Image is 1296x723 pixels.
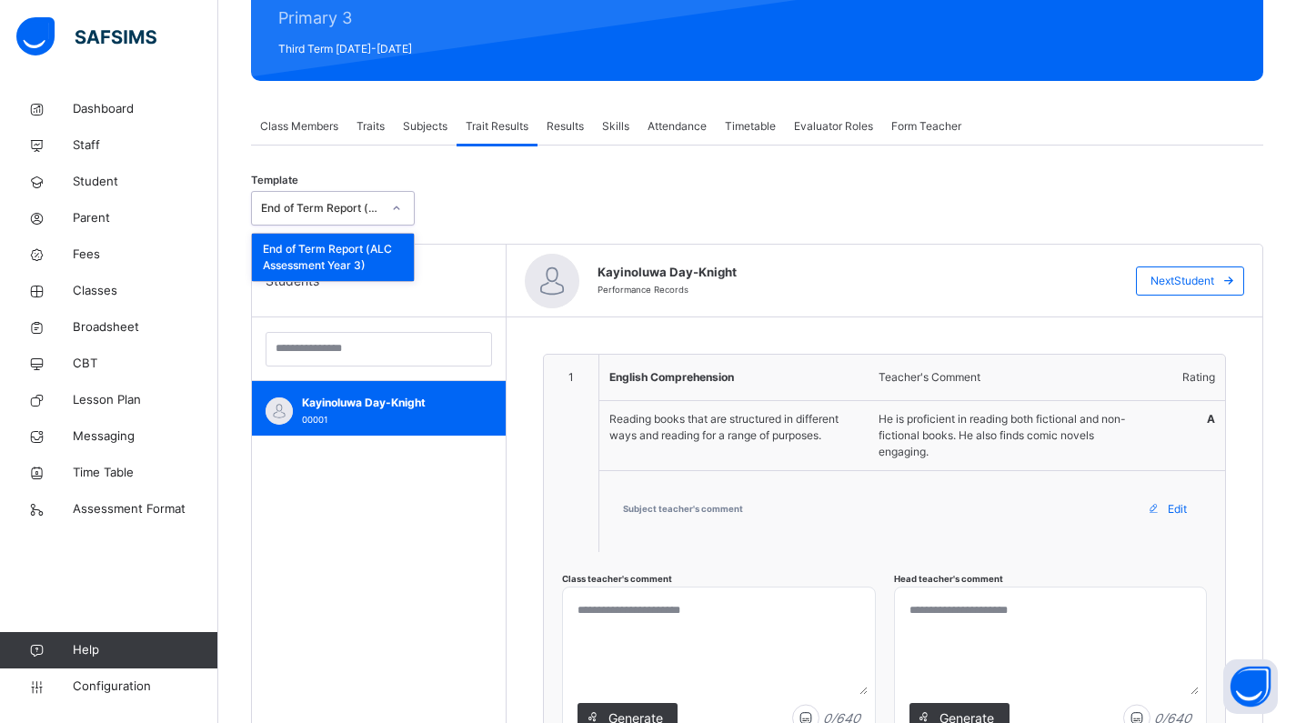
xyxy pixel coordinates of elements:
span: Head teacher's comment [894,574,1003,584]
span: Timetable [725,118,776,135]
span: Parent [73,209,218,227]
span: CBT [73,355,218,373]
span: Kayinoluwa Day-Knight [302,395,465,411]
span: Student [73,173,218,191]
strong: A [1207,412,1215,426]
span: Attendance [648,118,707,135]
span: Dashboard [73,100,218,118]
div: End of Term Report (ALC Assessment Year 3) [252,234,414,281]
span: Configuration [73,678,217,696]
span: Assessment Format [73,500,218,518]
span: Template [251,173,298,188]
span: Help [73,641,217,659]
span: Classes [73,282,218,300]
div: Rating [1153,356,1224,399]
span: Messaging [73,427,218,446]
div: Teacher's Comment [869,356,1151,399]
img: safsims [16,17,156,55]
button: Open asap [1223,659,1278,714]
span: Kayinoluwa Day-Knight [598,264,1109,282]
span: Broadsheet [73,318,218,336]
span: Class teacher's comment [562,574,672,584]
span: 00001 [302,415,327,425]
img: default.svg [525,254,579,308]
span: Edit [1168,501,1187,517]
div: 1 [545,356,598,399]
span: Traits [357,118,385,135]
span: Subject teacher's comment [623,503,743,516]
span: Lesson Plan [73,391,218,409]
span: Subjects [403,118,447,135]
div: He is proficient in reading both fictional and non-fictional books. He also finds comic novels en... [869,402,1151,469]
img: default.svg [266,397,293,425]
span: Next Student [1150,273,1214,289]
span: Staff [73,136,218,155]
span: Trait Results [466,118,528,135]
span: English Comprehension [609,370,734,384]
span: Form Teacher [891,118,961,135]
span: Class Members [260,118,338,135]
div: Reading books that are structured in different ways and reading for a range of purposes. [600,402,868,453]
span: Skills [602,118,629,135]
span: Performance Records [598,285,688,295]
div: End of Term Report (ALC Assessment Year 3) [261,200,381,216]
span: Results [547,118,584,135]
span: Evaluator Roles [794,118,873,135]
span: Time Table [73,464,218,482]
span: Fees [73,246,218,264]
